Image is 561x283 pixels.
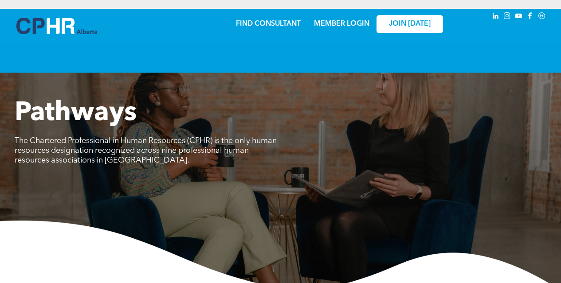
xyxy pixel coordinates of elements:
[15,137,277,164] span: The Chartered Professional in Human Resources (CPHR) is the only human resources designation reco...
[514,11,524,23] a: youtube
[15,100,137,127] span: Pathways
[491,11,501,23] a: linkedin
[16,18,97,34] img: A blue and white logo for cp alberta
[236,20,301,27] a: FIND CONSULTANT
[377,15,443,33] a: JOIN [DATE]
[314,20,369,27] a: MEMBER LOGIN
[537,11,547,23] a: Social network
[526,11,535,23] a: facebook
[502,11,512,23] a: instagram
[389,20,431,28] span: JOIN [DATE]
